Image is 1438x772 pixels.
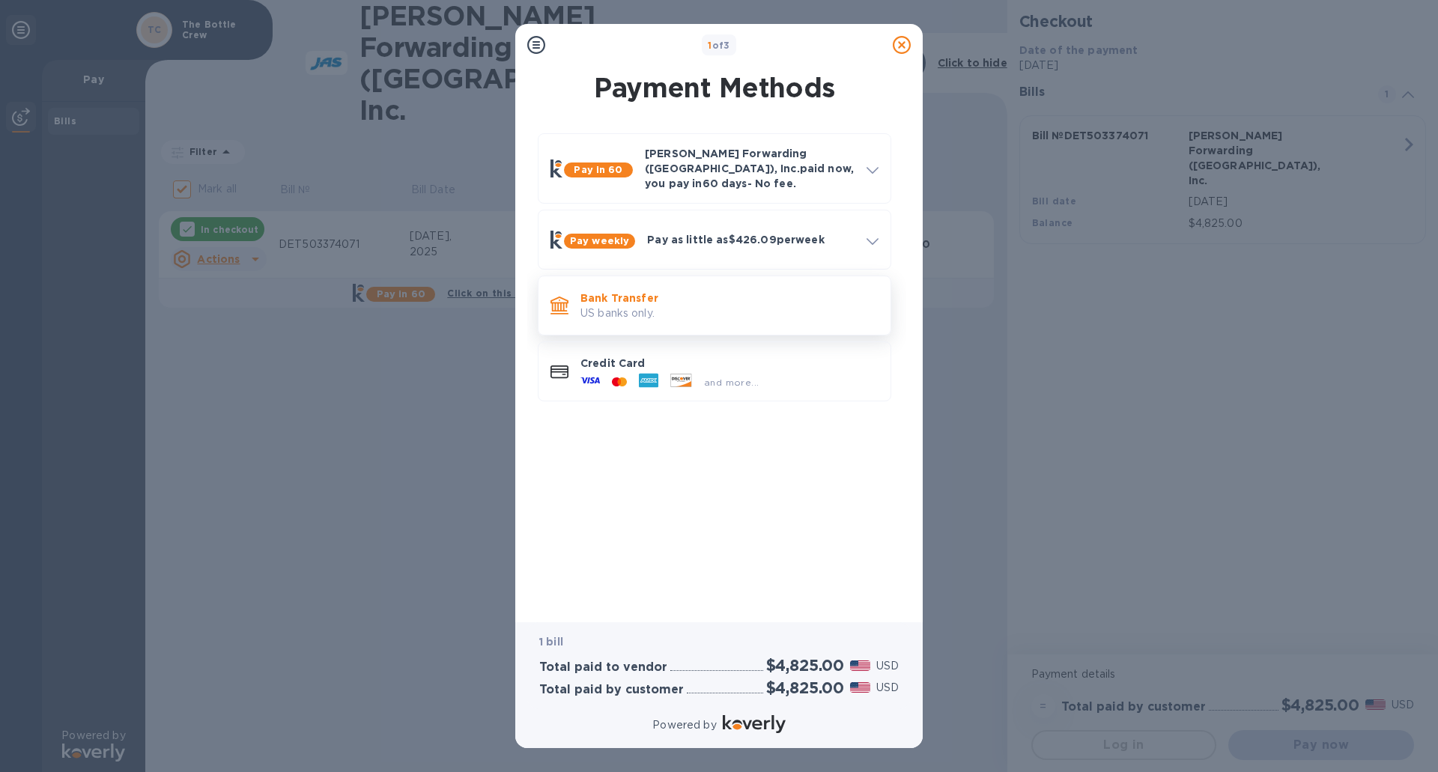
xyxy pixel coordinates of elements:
[647,232,855,247] p: Pay as little as $426.09 per week
[723,715,786,733] img: Logo
[539,683,684,697] h3: Total paid by customer
[574,164,622,175] b: Pay in 60
[539,660,667,675] h3: Total paid to vendor
[580,291,879,306] p: Bank Transfer
[580,306,879,321] p: US banks only.
[850,682,870,693] img: USD
[876,680,899,696] p: USD
[535,72,894,103] h1: Payment Methods
[539,636,563,648] b: 1 bill
[652,717,716,733] p: Powered by
[850,660,870,671] img: USD
[570,235,629,246] b: Pay weekly
[766,678,844,697] h2: $4,825.00
[580,356,879,371] p: Credit Card
[876,658,899,674] p: USD
[766,656,844,675] h2: $4,825.00
[708,40,730,51] b: of 3
[708,40,712,51] span: 1
[704,377,759,388] span: and more...
[645,146,855,191] p: [PERSON_NAME] Forwarding ([GEOGRAPHIC_DATA]), Inc. paid now, you pay in 60 days - No fee.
